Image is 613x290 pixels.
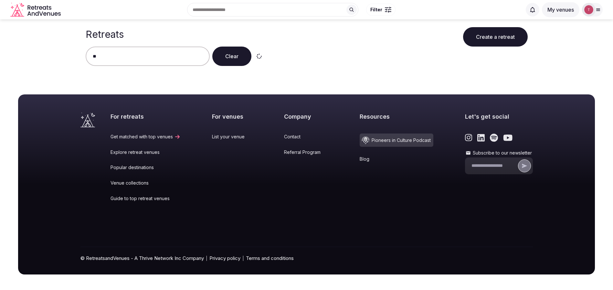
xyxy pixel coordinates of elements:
a: Blog [360,156,433,162]
a: Explore retreat venues [111,149,181,156]
a: Referral Program [284,149,328,156]
label: Subscribe to our newsletter [465,150,533,156]
button: Create a retreat [463,27,528,47]
a: Popular destinations [111,164,181,171]
a: Visit the homepage [80,113,95,127]
a: List your venue [212,134,252,140]
div: © RetreatsandVenues - A Thrive Network Inc Company [80,247,533,274]
img: Thiago Martins [584,5,593,14]
a: Venue collections [111,180,181,186]
a: Link to the retreats and venues LinkedIn page [477,134,485,142]
a: Visit the homepage [10,3,62,17]
a: Terms and conditions [246,255,294,262]
a: Pioneers in Culture Podcast [360,134,433,147]
span: Filter [370,6,382,13]
a: Get matched with top venues [111,134,181,140]
a: Privacy policy [209,255,240,262]
a: My venues [542,6,579,13]
a: Guide to top retreat venues [111,195,181,202]
h2: For retreats [111,113,181,121]
a: Link to the retreats and venues Instagram page [465,134,472,142]
button: Clear [212,47,251,66]
svg: Retreats and Venues company logo [10,3,62,17]
h2: Company [284,113,328,121]
button: Filter [366,4,396,16]
h2: Resources [360,113,433,121]
button: My venues [542,2,579,17]
h2: For venues [212,113,252,121]
a: Link to the retreats and venues Spotify page [490,134,498,142]
h2: Let's get social [465,113,533,121]
h1: Retreats [86,28,124,40]
a: Link to the retreats and venues Youtube page [503,134,513,142]
a: Contact [284,134,328,140]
